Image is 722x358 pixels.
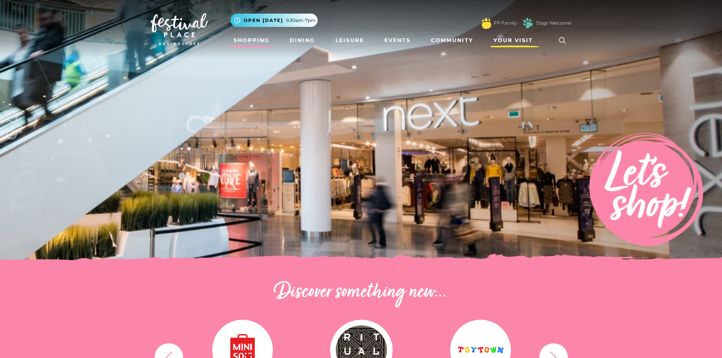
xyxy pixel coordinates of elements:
a: Leisure [332,33,367,47]
a: Dining [287,33,318,47]
a: Shopping [230,33,273,47]
span: Your Visit [493,36,533,44]
button: Open [DATE] 9.30am-7pm [230,14,318,27]
h2: Discover something new... [151,280,572,305]
a: FP Family [494,20,517,27]
a: Your Visit [490,33,540,47]
a: Events [381,33,413,47]
span: 9.30am-7pm [286,17,316,24]
a: Dogs Welcome! [536,20,572,27]
a: Community [428,33,476,47]
span: Open [DATE] [244,17,283,24]
img: Festival Place Logo [151,13,208,45]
